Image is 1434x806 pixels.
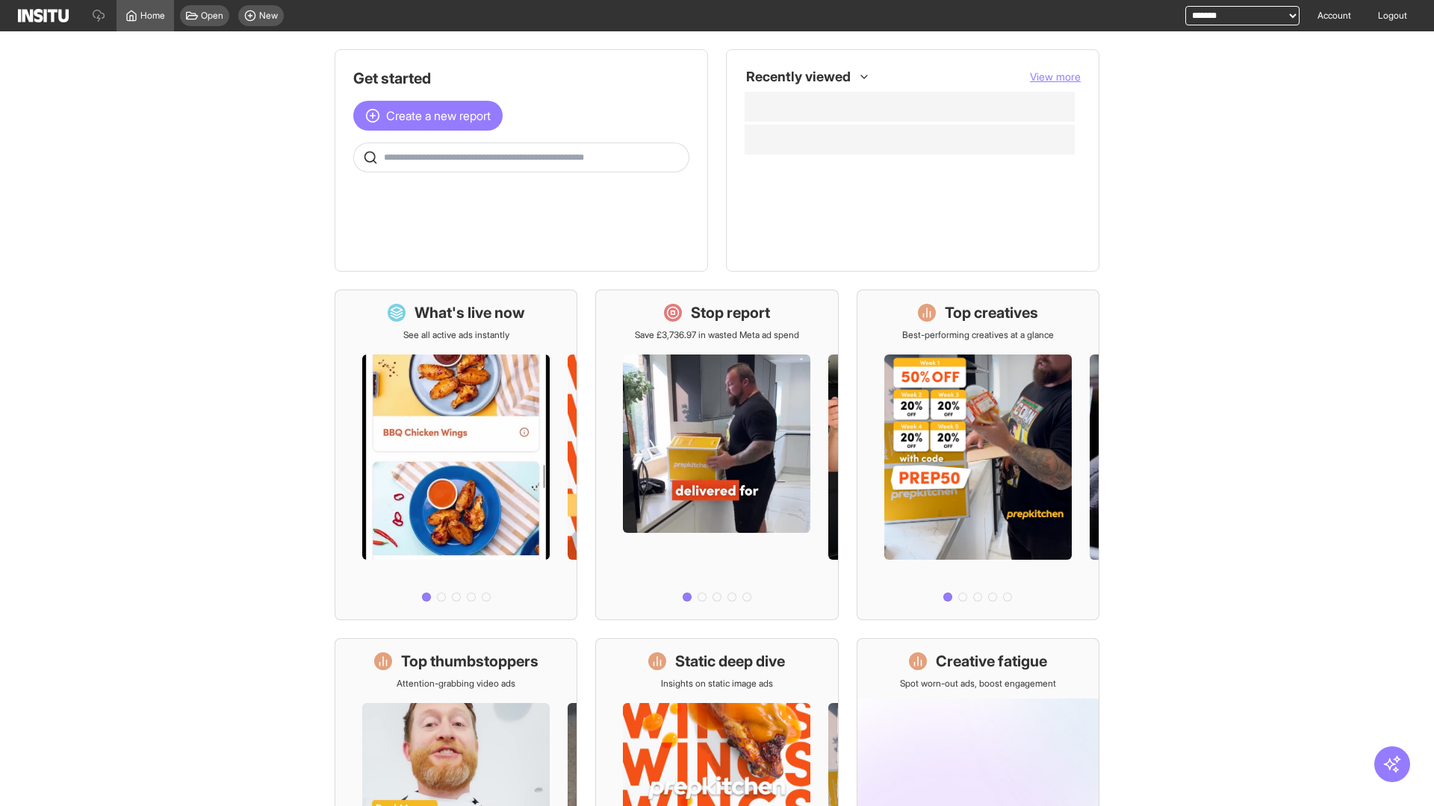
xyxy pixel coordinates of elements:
h1: What's live now [415,302,525,323]
p: Attention-grabbing video ads [397,678,515,690]
p: Insights on static image ads [661,678,773,690]
button: Create a new report [353,101,503,131]
span: Create a new report [386,107,491,125]
a: Stop reportSave £3,736.97 in wasted Meta ad spend [595,290,838,620]
span: Open [201,10,223,22]
p: See all active ads instantly [403,329,509,341]
img: Logo [18,9,69,22]
p: Best-performing creatives at a glance [902,329,1054,341]
span: Home [140,10,165,22]
p: Save £3,736.97 in wasted Meta ad spend [635,329,799,341]
span: New [259,10,278,22]
h1: Get started [353,68,689,89]
span: View more [1030,70,1081,83]
h1: Static deep dive [675,651,785,672]
button: View more [1030,69,1081,84]
a: What's live nowSee all active ads instantly [335,290,577,620]
h1: Top creatives [945,302,1038,323]
h1: Stop report [691,302,770,323]
h1: Top thumbstoppers [401,651,538,672]
a: Top creativesBest-performing creatives at a glance [857,290,1099,620]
